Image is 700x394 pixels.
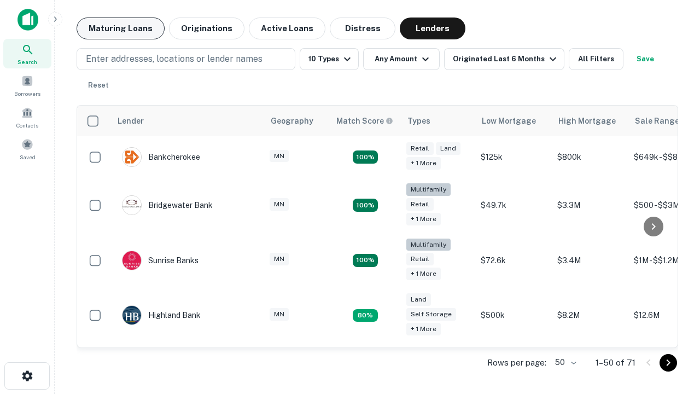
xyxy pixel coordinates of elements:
[660,354,677,372] button: Go to next page
[122,147,200,167] div: Bankcherokee
[363,48,440,70] button: Any Amount
[482,114,536,128] div: Low Mortgage
[271,114,313,128] div: Geography
[406,142,434,155] div: Retail
[122,251,141,270] img: picture
[14,89,40,98] span: Borrowers
[406,268,441,280] div: + 1 more
[645,271,700,324] iframe: Chat Widget
[406,253,434,265] div: Retail
[81,74,116,96] button: Reset
[270,198,289,211] div: MN
[453,53,559,66] div: Originated Last 6 Months
[122,251,199,270] div: Sunrise Banks
[77,48,295,70] button: Enter addresses, locations or lender names
[406,323,441,335] div: + 1 more
[400,18,465,39] button: Lenders
[406,183,451,196] div: Multifamily
[487,356,546,369] p: Rows per page:
[407,114,430,128] div: Types
[122,148,141,166] img: picture
[3,134,51,164] a: Saved
[118,114,144,128] div: Lender
[122,306,141,325] img: picture
[86,53,262,66] p: Enter addresses, locations or lender names
[77,18,165,39] button: Maturing Loans
[353,150,378,164] div: Matching Properties: 16, hasApolloMatch: undefined
[635,114,679,128] div: Sale Range
[3,39,51,68] a: Search
[406,213,441,225] div: + 1 more
[552,106,628,136] th: High Mortgage
[330,106,401,136] th: Capitalize uses an advanced AI algorithm to match your search with the best lender. The match sco...
[353,309,378,322] div: Matching Properties: 8, hasApolloMatch: undefined
[406,239,451,251] div: Multifamily
[401,106,475,136] th: Types
[552,288,628,343] td: $8.2M
[270,150,289,163] div: MN
[20,153,36,161] span: Saved
[569,48,623,70] button: All Filters
[122,196,141,215] img: picture
[111,106,264,136] th: Lender
[122,195,213,215] div: Bridgewater Bank
[558,114,616,128] div: High Mortgage
[475,233,552,288] td: $72.6k
[3,102,51,132] a: Contacts
[551,355,578,370] div: 50
[16,121,38,130] span: Contacts
[336,115,393,127] div: Capitalize uses an advanced AI algorithm to match your search with the best lender. The match sco...
[552,178,628,233] td: $3.3M
[475,178,552,233] td: $49.7k
[270,253,289,265] div: MN
[17,9,38,31] img: capitalize-icon.png
[406,293,431,306] div: Land
[353,199,378,212] div: Matching Properties: 18, hasApolloMatch: undefined
[406,157,441,170] div: + 1 more
[330,18,395,39] button: Distress
[475,136,552,178] td: $125k
[406,308,456,321] div: Self Storage
[436,142,460,155] div: Land
[122,305,201,325] div: Highland Bank
[552,136,628,178] td: $800k
[475,106,552,136] th: Low Mortgage
[596,356,635,369] p: 1–50 of 71
[300,48,359,70] button: 10 Types
[628,48,663,70] button: Save your search to get updates of matches that match your search criteria.
[270,308,289,321] div: MN
[264,106,330,136] th: Geography
[406,198,434,211] div: Retail
[353,254,378,267] div: Matching Properties: 11, hasApolloMatch: undefined
[169,18,244,39] button: Originations
[552,233,628,288] td: $3.4M
[336,115,391,127] h6: Match Score
[17,57,37,66] span: Search
[249,18,325,39] button: Active Loans
[475,288,552,343] td: $500k
[444,48,564,70] button: Originated Last 6 Months
[3,71,51,100] a: Borrowers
